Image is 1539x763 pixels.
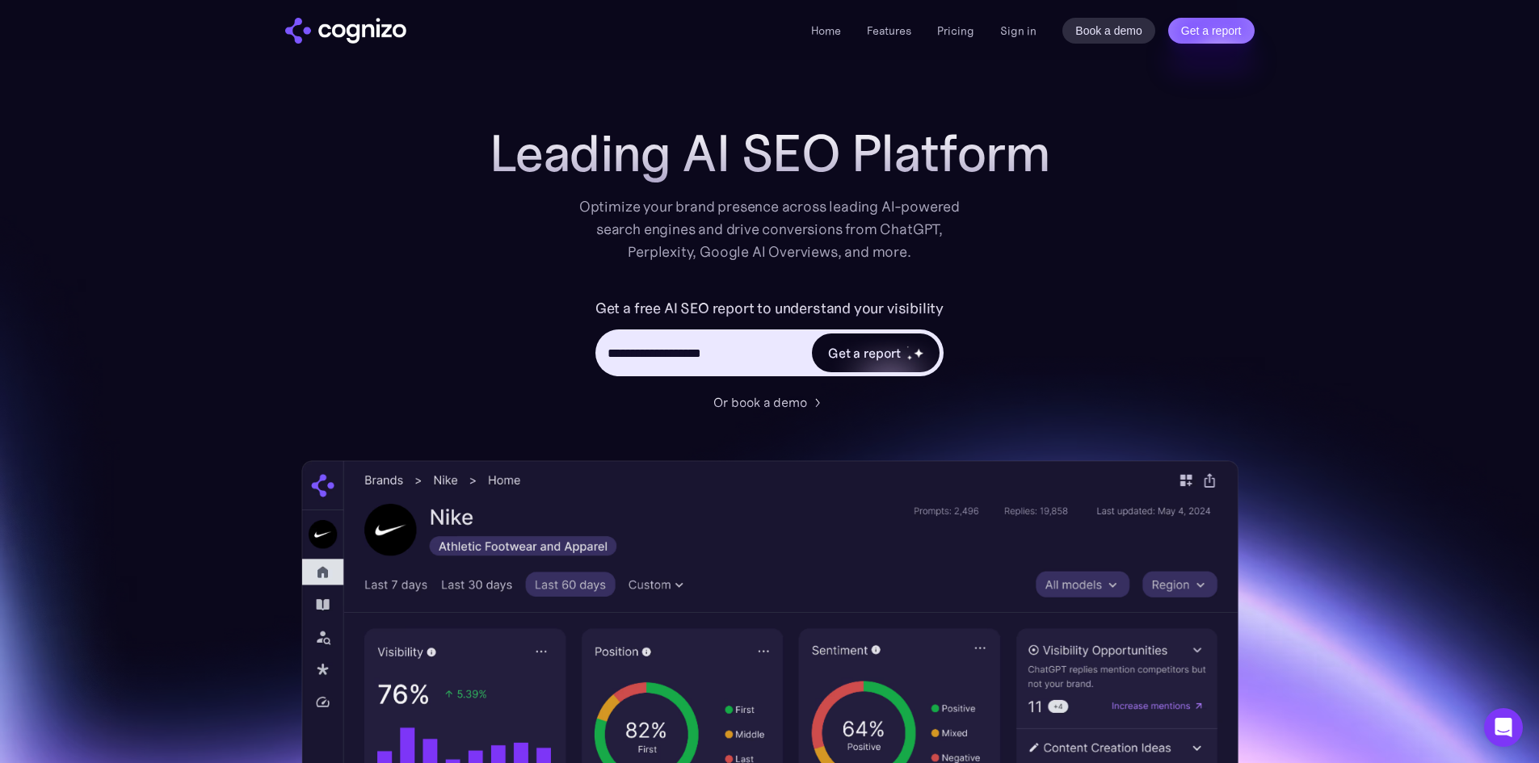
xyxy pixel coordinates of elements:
div: Open Intercom Messenger [1484,708,1523,747]
a: Home [811,23,841,38]
img: cognizo logo [285,18,406,44]
h1: Leading AI SEO Platform [490,124,1050,182]
a: Pricing [937,23,974,38]
a: Book a demo [1062,18,1155,44]
form: Hero URL Input Form [595,296,944,384]
img: star [906,346,909,349]
img: star [914,347,924,358]
a: home [285,18,406,44]
div: Get a report [828,343,901,363]
a: Or book a demo [713,392,826,412]
a: Features [867,23,911,38]
div: Optimize your brand presence across leading AI-powered search engines and drive conversions from ... [571,195,969,263]
a: Sign in [1000,21,1037,40]
a: Get a report [1168,18,1255,44]
label: Get a free AI SEO report to understand your visibility [595,296,944,321]
div: Or book a demo [713,392,807,412]
a: Get a reportstarstarstar [810,332,941,374]
img: star [906,355,912,361]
